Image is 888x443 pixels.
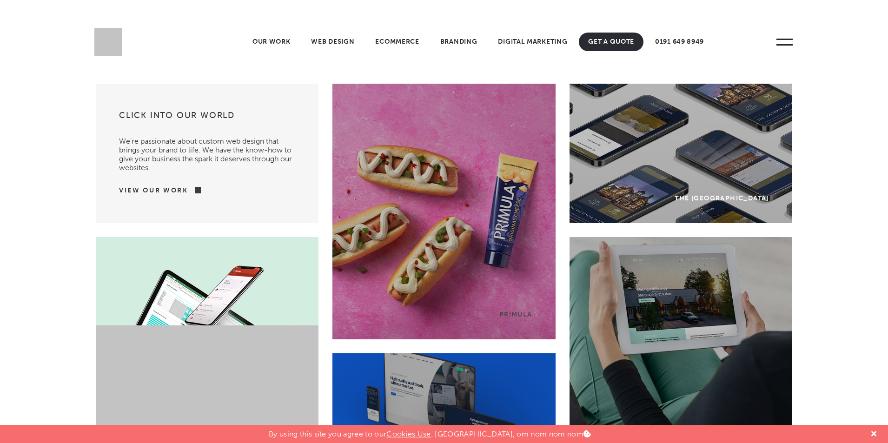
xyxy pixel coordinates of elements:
img: arrow [188,187,201,193]
a: Primula [332,84,555,339]
a: Digital Marketing [489,33,577,51]
a: 0191 649 8949 [646,33,713,51]
a: Get A Quote [579,33,643,51]
a: Our Work [243,33,300,51]
p: By using this site you agree to our . [GEOGRAPHIC_DATA], om nom nom nom [269,425,591,438]
a: Web Design [302,33,364,51]
div: Primula [499,311,532,318]
a: View Our Work [119,186,188,195]
h3: Click into our world [119,110,295,127]
a: Branding [431,33,487,51]
a: Ecommerce [366,33,428,51]
a: Cookies Use [386,430,431,438]
div: The [GEOGRAPHIC_DATA] [675,194,769,202]
p: We’re passionate about custom web design that brings your brand to life. We have the know-how to ... [119,127,295,172]
img: Sleeky Web Design Newcastle [94,28,122,56]
a: The [GEOGRAPHIC_DATA] [570,84,792,223]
